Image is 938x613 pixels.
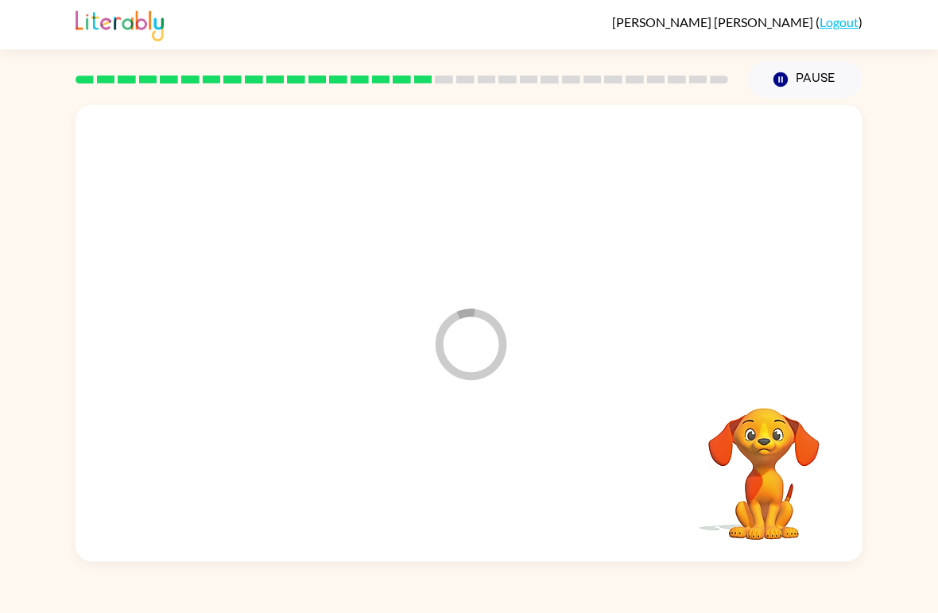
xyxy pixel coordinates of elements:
video: Your browser must support playing .mp4 files to use Literably. Please try using another browser. [684,383,843,542]
span: [PERSON_NAME] [PERSON_NAME] [612,14,816,29]
div: ( ) [612,14,862,29]
a: Logout [820,14,859,29]
img: Literably [76,6,164,41]
button: Pause [747,61,862,98]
